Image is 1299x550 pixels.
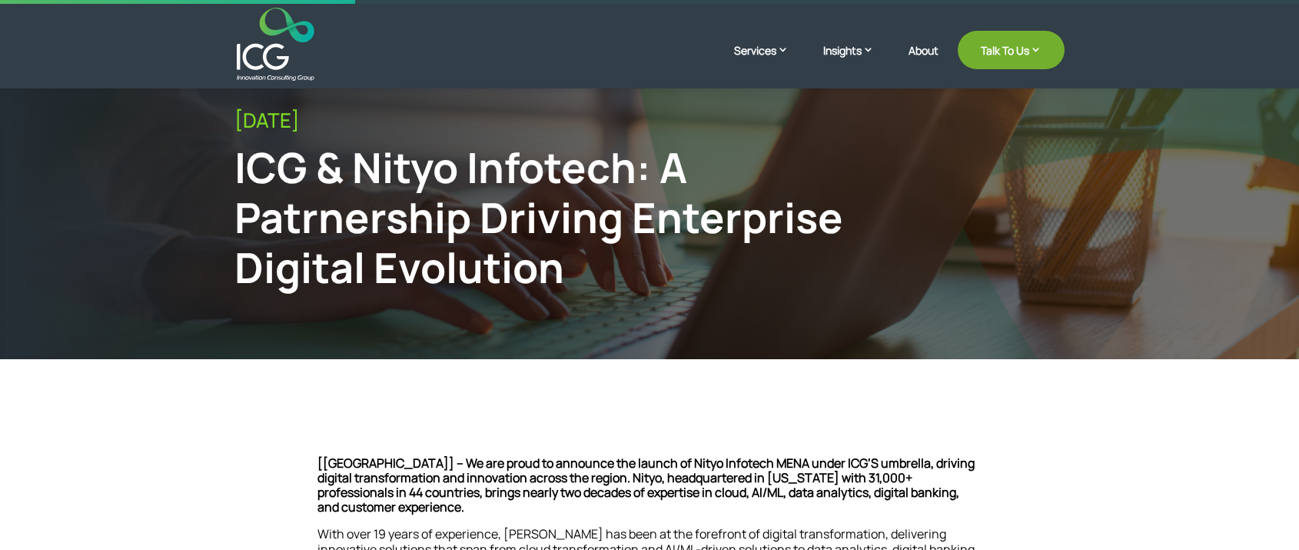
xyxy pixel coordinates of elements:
a: About [909,45,939,81]
img: ICG [237,8,314,81]
a: Insights [823,42,889,81]
a: Talk To Us [958,31,1065,69]
a: Services [734,42,804,81]
div: ICG & Nityo Infotech: A Patrnership Driving Enterprise Digital Evolution [234,142,874,292]
span: [[GEOGRAPHIC_DATA]] – We are proud to announce the launch of Nityo Infotech MENA under ICG’S umbr... [317,455,975,516]
div: [DATE] [234,108,1065,132]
